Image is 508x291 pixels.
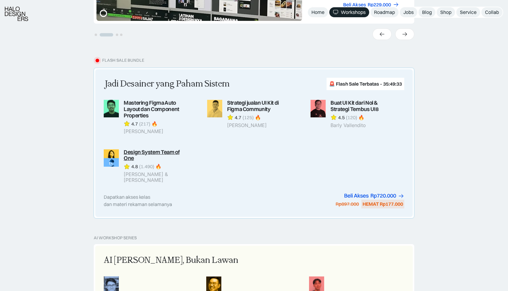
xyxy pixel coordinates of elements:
[336,201,359,207] div: Rp897.000
[329,81,382,87] div: 🚨 Flash Sale Terbatas -
[422,9,432,15] div: Blog
[440,9,451,15] div: Shop
[460,9,477,15] div: Service
[374,9,395,15] div: Roadmap
[104,254,238,267] div: AI [PERSON_NAME], Bukan Lawan
[363,201,403,207] div: HEMAT Rp177.000
[344,193,369,199] div: Beli Akses
[383,81,402,87] div: 35:49:33
[102,58,144,63] div: FLASH SALE BUNDLE
[317,6,324,12] div: 4.4
[104,78,230,90] div: Jadi Desainer yang Paham Sistem
[94,32,123,37] ul: Select a slide to show
[344,193,404,199] a: Beli AksesRp720.000
[120,34,122,36] button: Go to slide 4
[418,7,435,17] a: Blog
[329,7,369,17] a: Workshops
[95,34,97,36] button: Go to slide 1
[370,193,396,199] div: Rp720.000
[437,7,455,17] a: Shop
[104,193,172,208] div: Dapatkan akses kelas dan materi rekaman selamanya
[308,7,328,17] a: Home
[325,6,336,12] div: (521)
[485,9,499,15] div: Collab
[400,7,417,17] a: Jobs
[100,33,113,36] button: Go to slide 2
[343,2,366,8] div: Beli Akses
[456,7,480,17] a: Service
[311,9,324,15] div: Home
[370,7,399,17] a: Roadmap
[481,7,503,17] a: Collab
[116,34,118,36] button: Go to slide 3
[368,2,391,8] div: Rp229.000
[403,9,414,15] div: Jobs
[94,235,137,240] div: AI Workshop Series
[341,9,366,15] div: Workshops
[343,2,399,8] a: Beli AksesRp229.000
